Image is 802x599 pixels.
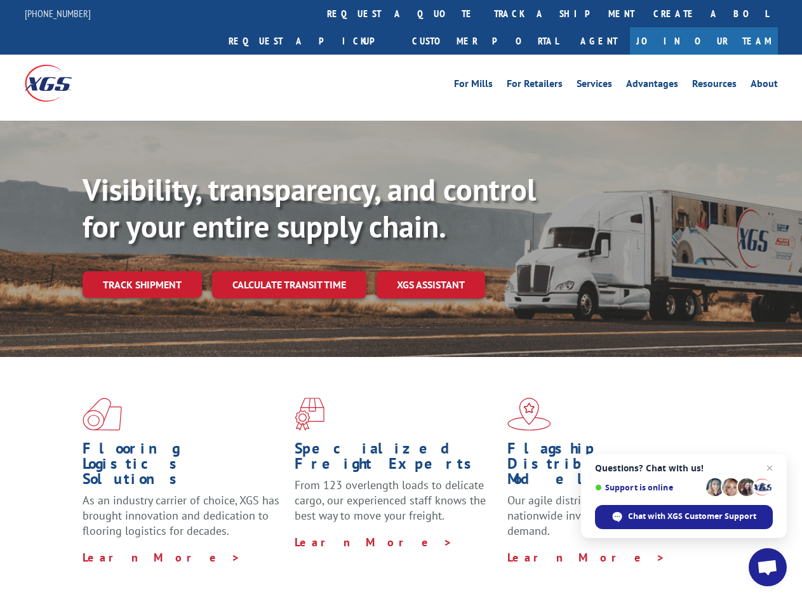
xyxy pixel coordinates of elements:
a: About [751,79,778,93]
a: Resources [692,79,737,93]
span: Our agile distribution network gives you nationwide inventory management on demand. [507,493,706,538]
a: Learn More > [83,550,241,565]
a: Services [577,79,612,93]
div: Chat with XGS Customer Support [595,505,773,529]
b: Visibility, transparency, and control for your entire supply chain. [83,170,536,246]
a: For Mills [454,79,493,93]
a: Learn More > [507,550,665,565]
p: From 123 overlength loads to delicate cargo, our experienced staff knows the best way to move you... [295,478,497,534]
img: xgs-icon-flagship-distribution-model-red [507,398,551,431]
h1: Specialized Freight Experts [295,441,497,478]
span: Questions? Chat with us! [595,463,773,473]
span: Close chat [762,461,777,476]
a: Agent [568,27,630,55]
a: Customer Portal [403,27,568,55]
a: Request a pickup [219,27,403,55]
img: xgs-icon-total-supply-chain-intelligence-red [83,398,122,431]
a: Track shipment [83,271,202,298]
span: Chat with XGS Customer Support [628,511,756,522]
a: XGS ASSISTANT [377,271,485,299]
a: Calculate transit time [212,271,366,299]
span: As an industry carrier of choice, XGS has brought innovation and dedication to flooring logistics... [83,493,279,538]
a: Learn More > [295,535,453,549]
a: Advantages [626,79,678,93]
a: [PHONE_NUMBER] [25,7,91,20]
h1: Flooring Logistics Solutions [83,441,285,493]
a: For Retailers [507,79,563,93]
span: Support is online [595,483,702,492]
a: Join Our Team [630,27,778,55]
h1: Flagship Distribution Model [507,441,710,493]
div: Open chat [749,548,787,586]
img: xgs-icon-focused-on-flooring-red [295,398,324,431]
